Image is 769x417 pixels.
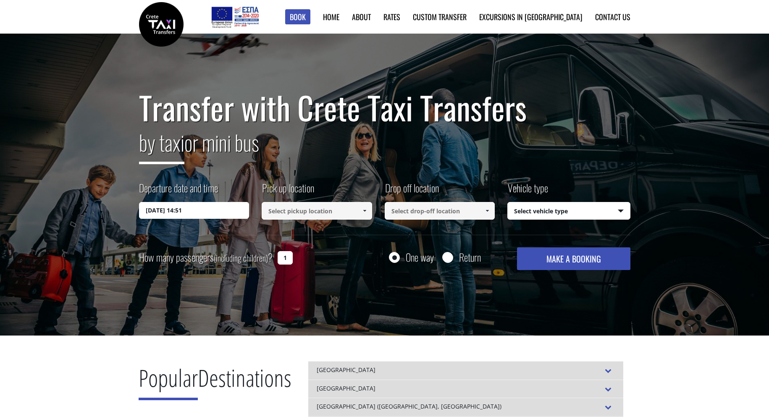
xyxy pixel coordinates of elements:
a: Show All Items [480,202,494,220]
input: Select pickup location [262,202,372,220]
span: Popular [139,362,198,400]
span: by taxi [139,126,184,164]
h2: Destinations [139,361,291,407]
img: Crete Taxi Transfers | Safe Taxi Transfer Services from to Heraklion Airport, Chania Airport, Ret... [139,2,184,47]
div: [GEOGRAPHIC_DATA] ([GEOGRAPHIC_DATA], [GEOGRAPHIC_DATA]) [308,398,623,416]
a: Home [323,11,339,22]
a: Excursions in [GEOGRAPHIC_DATA] [479,11,583,22]
label: How many passengers ? [139,247,273,268]
a: Contact us [595,11,630,22]
label: Vehicle type [507,181,548,202]
small: (including children) [214,252,268,264]
a: Book [285,9,310,25]
label: One way [406,252,434,262]
h2: or mini bus [139,125,630,170]
h1: Transfer with Crete Taxi Transfers [139,90,630,125]
div: [GEOGRAPHIC_DATA] [308,380,623,398]
label: Pick up location [262,181,314,202]
a: Custom Transfer [413,11,467,22]
a: Crete Taxi Transfers | Safe Taxi Transfer Services from to Heraklion Airport, Chania Airport, Ret... [139,19,184,28]
a: About [352,11,371,22]
a: Show All Items [357,202,371,220]
label: Return [459,252,481,262]
label: Drop off location [385,181,439,202]
input: Select drop-off location [385,202,495,220]
button: MAKE A BOOKING [517,247,630,270]
img: e-bannersEUERDF180X90.jpg [210,4,260,29]
a: Rates [383,11,400,22]
label: Departure date and time [139,181,218,202]
span: Select vehicle type [508,202,630,220]
div: [GEOGRAPHIC_DATA] [308,361,623,380]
